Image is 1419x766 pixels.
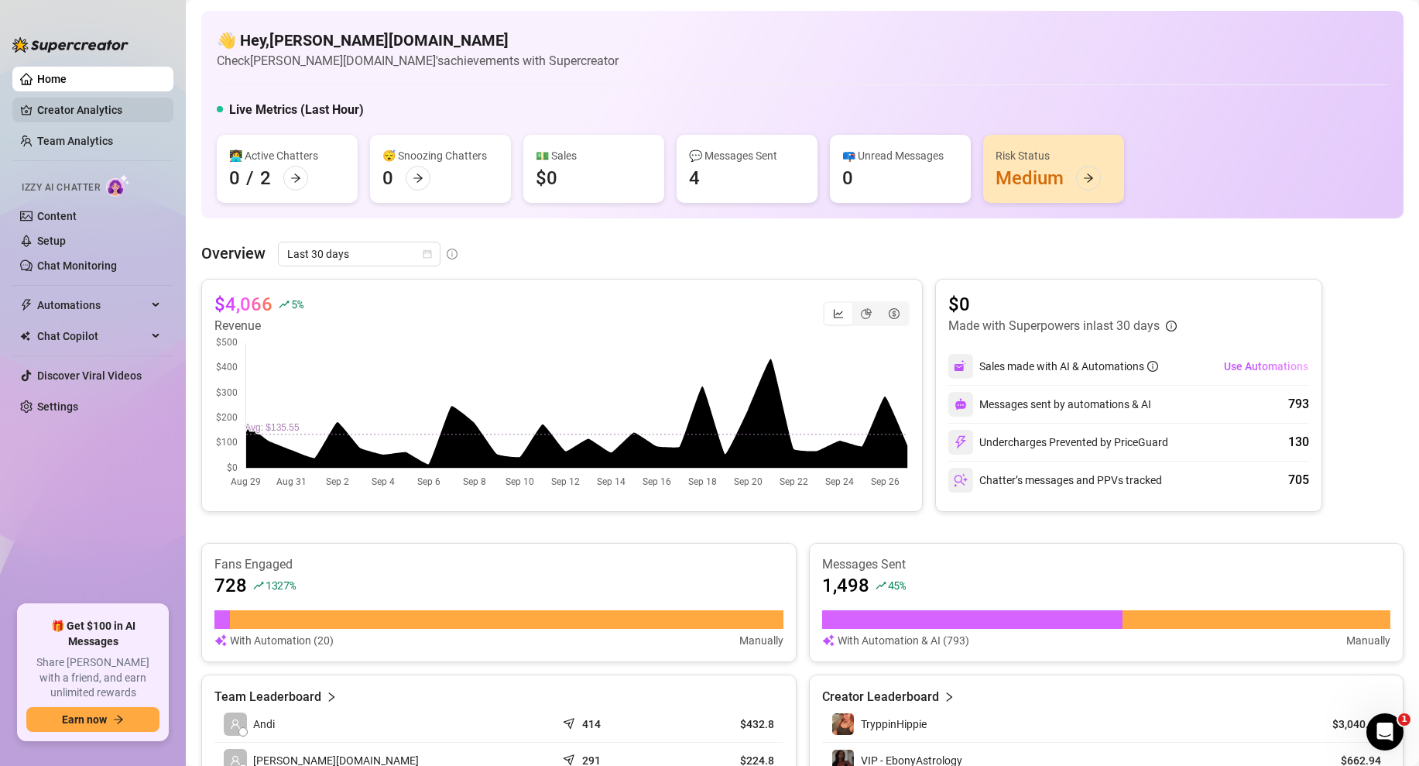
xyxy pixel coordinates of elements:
article: With Automation (20) [230,632,334,649]
img: TryppinHippie [832,713,854,735]
img: svg%3e [954,473,968,487]
div: Undercharges Prevented by PriceGuard [948,430,1168,455]
span: 1327 % [266,578,296,593]
span: 1 [1398,713,1410,726]
div: 2 [260,166,271,191]
div: Chatter’s messages and PPVs tracked [948,468,1162,493]
a: Home [37,73,67,85]
iframe: Intercom live chat [1366,713,1404,751]
div: 0 [382,166,393,191]
article: With Automation & AI (793) [838,632,969,649]
img: logo-BBDzfeDw.svg [12,37,129,53]
img: svg%3e [954,359,968,373]
span: arrow-right [290,173,301,184]
article: 728 [214,573,247,598]
a: Settings [37,400,78,413]
article: Creator Leaderboard [822,688,939,706]
a: Discover Viral Videos [37,369,142,382]
span: thunderbolt [20,299,33,311]
article: $432.8 [679,716,774,732]
img: svg%3e [822,632,835,649]
span: send [563,714,578,730]
span: dollar-circle [889,308,900,319]
a: Chat Monitoring [37,259,117,272]
span: user [230,719,241,730]
article: Fans Engaged [214,556,783,573]
span: Automations [37,293,147,318]
div: 130 [1288,433,1309,452]
div: segmented control [823,301,910,326]
article: Manually [739,632,783,649]
span: 🎁 Get $100 in AI Messages [26,619,159,649]
span: pie-chart [861,308,872,319]
article: Revenue [214,317,303,335]
span: Andi [253,716,275,733]
div: 💬 Messages Sent [689,147,805,164]
a: Team Analytics [37,135,113,147]
article: Overview [201,242,266,265]
a: Content [37,210,77,222]
span: right [326,688,337,706]
div: 4 [689,166,700,191]
a: Setup [37,235,66,247]
div: $0 [536,166,557,191]
div: 705 [1288,471,1309,489]
img: AI Chatter [106,174,130,197]
article: 414 [582,716,601,732]
span: 5 % [291,297,303,311]
button: Use Automations [1223,354,1309,379]
article: $4,066 [214,292,272,317]
span: rise [279,299,290,310]
article: 1,498 [822,573,869,598]
span: info-circle [447,249,458,259]
h4: 👋 Hey, [PERSON_NAME][DOMAIN_NAME] [217,29,619,51]
article: Team Leaderboard [214,688,321,706]
div: 0 [842,166,853,191]
article: Messages Sent [822,556,1391,573]
div: Sales made with AI & Automations [979,358,1158,375]
img: svg%3e [954,435,968,449]
div: 👩‍💻 Active Chatters [229,147,345,164]
img: svg%3e [214,632,227,649]
article: $3,040.11 [1311,716,1381,732]
span: Earn now [62,713,107,726]
span: send [563,751,578,766]
span: info-circle [1147,361,1158,372]
span: Chat Copilot [37,324,147,349]
article: Made with Superpowers in last 30 days [948,317,1160,335]
span: line-chart [833,308,844,319]
div: 0 [229,166,240,191]
span: info-circle [1166,321,1177,331]
div: 📪 Unread Messages [842,147,958,164]
img: Chat Copilot [20,331,30,342]
span: right [944,688,955,706]
span: rise [253,580,264,591]
article: Check [PERSON_NAME][DOMAIN_NAME]'s achievements with Supercreator [217,51,619,70]
span: 45 % [888,578,906,593]
div: 💵 Sales [536,147,652,164]
article: $0 [948,292,1177,317]
span: arrow-right [413,173,423,184]
span: user [230,755,241,766]
span: Use Automations [1224,360,1308,373]
span: rise [876,580,886,591]
img: svg%3e [955,398,967,410]
div: Messages sent by automations & AI [948,392,1151,417]
span: arrow-right [113,714,124,725]
div: 793 [1288,395,1309,414]
span: TryppinHippie [861,718,927,730]
article: Manually [1346,632,1390,649]
span: arrow-right [1083,173,1094,184]
span: Last 30 days [287,242,431,266]
button: Earn nowarrow-right [26,707,159,732]
span: Izzy AI Chatter [22,180,100,195]
a: Creator Analytics [37,98,161,122]
div: 😴 Snoozing Chatters [382,147,499,164]
h5: Live Metrics (Last Hour) [229,101,364,119]
div: Risk Status [996,147,1112,164]
span: calendar [423,249,432,259]
span: Share [PERSON_NAME] with a friend, and earn unlimited rewards [26,655,159,701]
